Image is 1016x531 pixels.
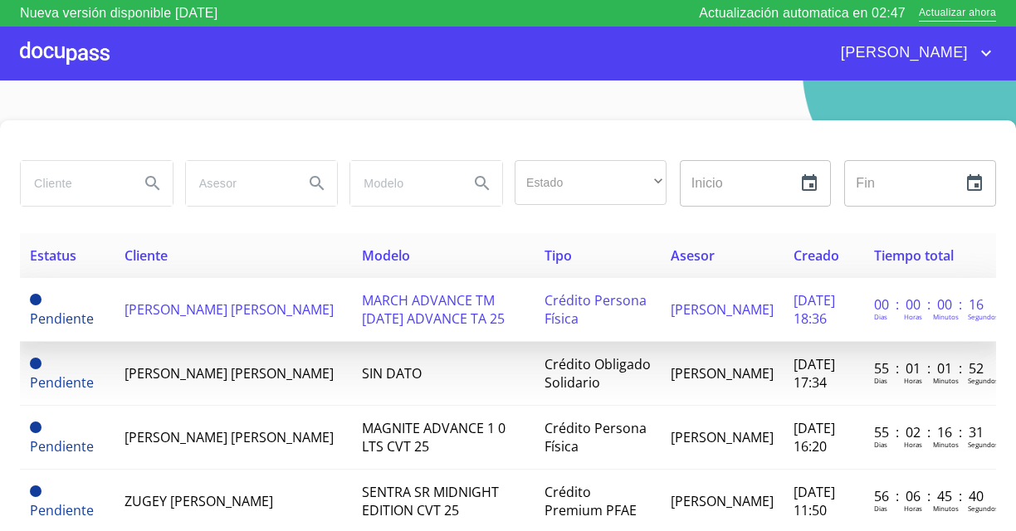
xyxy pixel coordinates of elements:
span: Actualizar ahora [919,5,996,22]
p: Horas [904,440,922,449]
span: Creado [794,246,839,265]
span: [DATE] 17:34 [794,355,835,392]
p: 55 : 02 : 16 : 31 [874,423,986,441]
p: 55 : 01 : 01 : 52 [874,359,986,378]
span: MAGNITE ADVANCE 1 0 LTS CVT 25 [362,419,506,455]
p: Segundos [968,376,999,385]
span: Pendiente [30,437,94,455]
input: search [186,161,291,206]
button: Search [462,163,502,203]
p: Horas [904,504,922,513]
span: Cliente [125,246,168,265]
button: Search [297,163,337,203]
span: Crédito Persona Física [545,419,647,455]
span: Pendiente [30,358,42,369]
span: [PERSON_NAME] [671,492,774,510]
span: Crédito Premium PFAE [545,483,637,519]
p: Minutos [933,376,959,385]
span: [PERSON_NAME] [828,40,976,66]
p: 00 : 00 : 00 : 16 [874,295,986,314]
input: search [350,161,456,206]
p: Dias [874,312,887,321]
span: Pendiente [30,485,42,497]
p: Dias [874,376,887,385]
p: Minutos [933,312,959,321]
span: Tiempo total [874,246,954,265]
p: Minutos [933,504,959,513]
span: Asesor [671,246,715,265]
p: Horas [904,376,922,385]
span: Tipo [545,246,572,265]
span: [PERSON_NAME] [671,364,774,382]
button: account of current user [828,40,996,66]
div: ​ [515,160,667,205]
span: Pendiente [30,501,94,519]
p: Actualización automatica en 02:47 [699,3,906,23]
p: 56 : 06 : 45 : 40 [874,487,986,505]
span: Modelo [362,246,410,265]
p: Dias [874,440,887,449]
span: ZUGEY [PERSON_NAME] [125,492,273,510]
span: Pendiente [30,294,42,305]
span: Pendiente [30,373,94,392]
span: Pendiente [30,421,42,433]
input: search [21,161,126,206]
p: Horas [904,312,922,321]
span: [PERSON_NAME] [PERSON_NAME] [125,300,334,319]
span: [PERSON_NAME] [PERSON_NAME] [125,364,334,382]
p: Minutos [933,440,959,449]
p: Segundos [968,440,999,449]
p: Segundos [968,504,999,513]
span: [PERSON_NAME] [PERSON_NAME] [125,428,334,446]
span: [PERSON_NAME] [671,428,774,446]
span: Crédito Obligado Solidario [545,355,651,392]
span: SIN DATO [362,364,422,382]
span: Estatus [30,246,76,265]
span: [PERSON_NAME] [671,300,774,319]
span: Pendiente [30,309,94,328]
p: Nueva versión disponible [DATE] [20,3,217,23]
p: Segundos [968,312,999,321]
span: [DATE] 18:36 [794,291,835,328]
span: [DATE] 16:20 [794,419,835,455]
span: SENTRA SR MIDNIGHT EDITION CVT 25 [362,483,499,519]
span: Crédito Persona Física [545,291,647,328]
button: Search [133,163,173,203]
p: Dias [874,504,887,513]
span: [DATE] 11:50 [794,483,835,519]
span: MARCH ADVANCE TM [DATE] ADVANCE TA 25 [362,291,505,328]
